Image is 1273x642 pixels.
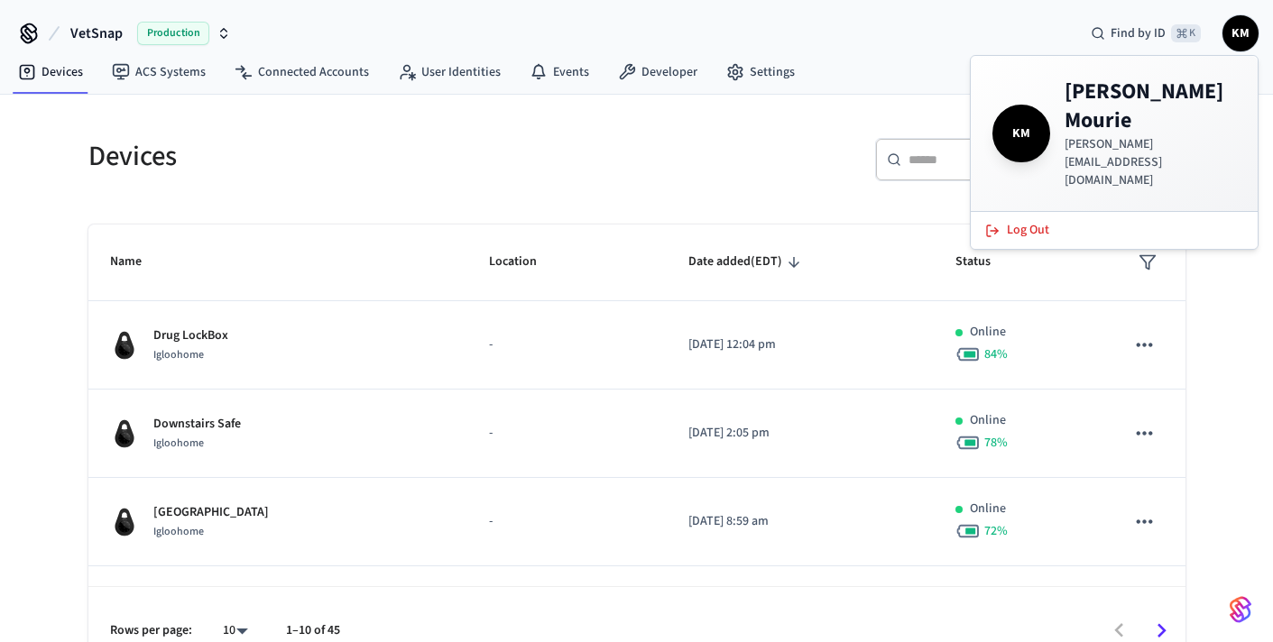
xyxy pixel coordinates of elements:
[153,415,241,434] p: Downstairs Safe
[110,508,139,537] img: igloohome_igke
[383,56,515,88] a: User Identities
[489,248,560,276] span: Location
[688,248,806,276] span: Date added(EDT)
[955,248,1014,276] span: Status
[153,326,228,345] p: Drug LockBox
[4,56,97,88] a: Devices
[970,411,1006,430] p: Online
[1230,595,1251,624] img: SeamLogoGradient.69752ec5.svg
[489,335,645,354] p: -
[153,436,204,451] span: Igloohome
[153,347,204,362] span: Igloohome
[70,23,123,44] span: VetSnap
[604,56,712,88] a: Developer
[712,56,809,88] a: Settings
[974,216,1254,245] button: Log Out
[1111,24,1166,42] span: Find by ID
[153,503,269,522] p: [GEOGRAPHIC_DATA]
[88,138,626,175] h5: Devices
[1076,17,1215,50] div: Find by ID⌘ K
[688,512,912,531] p: [DATE] 8:59 am
[996,108,1047,159] span: KM
[1065,135,1236,189] p: [PERSON_NAME][EMAIL_ADDRESS][DOMAIN_NAME]
[515,56,604,88] a: Events
[970,323,1006,342] p: Online
[137,22,209,45] span: Production
[110,331,139,360] img: igloohome_igke
[1222,15,1259,51] button: KM
[688,335,912,354] p: [DATE] 12:04 pm
[970,500,1006,518] p: Online
[110,419,139,448] img: igloohome_igke
[688,424,912,443] p: [DATE] 2:05 pm
[110,248,165,276] span: Name
[489,512,645,531] p: -
[1171,24,1201,42] span: ⌘ K
[1065,78,1236,135] h4: [PERSON_NAME] Mourie
[153,524,204,539] span: Igloohome
[489,424,645,443] p: -
[97,56,220,88] a: ACS Systems
[110,621,192,640] p: Rows per page:
[984,345,1008,363] span: 84 %
[984,522,1008,540] span: 72 %
[1224,17,1257,50] span: KM
[984,434,1008,452] span: 78 %
[220,56,383,88] a: Connected Accounts
[286,621,340,640] p: 1–10 of 45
